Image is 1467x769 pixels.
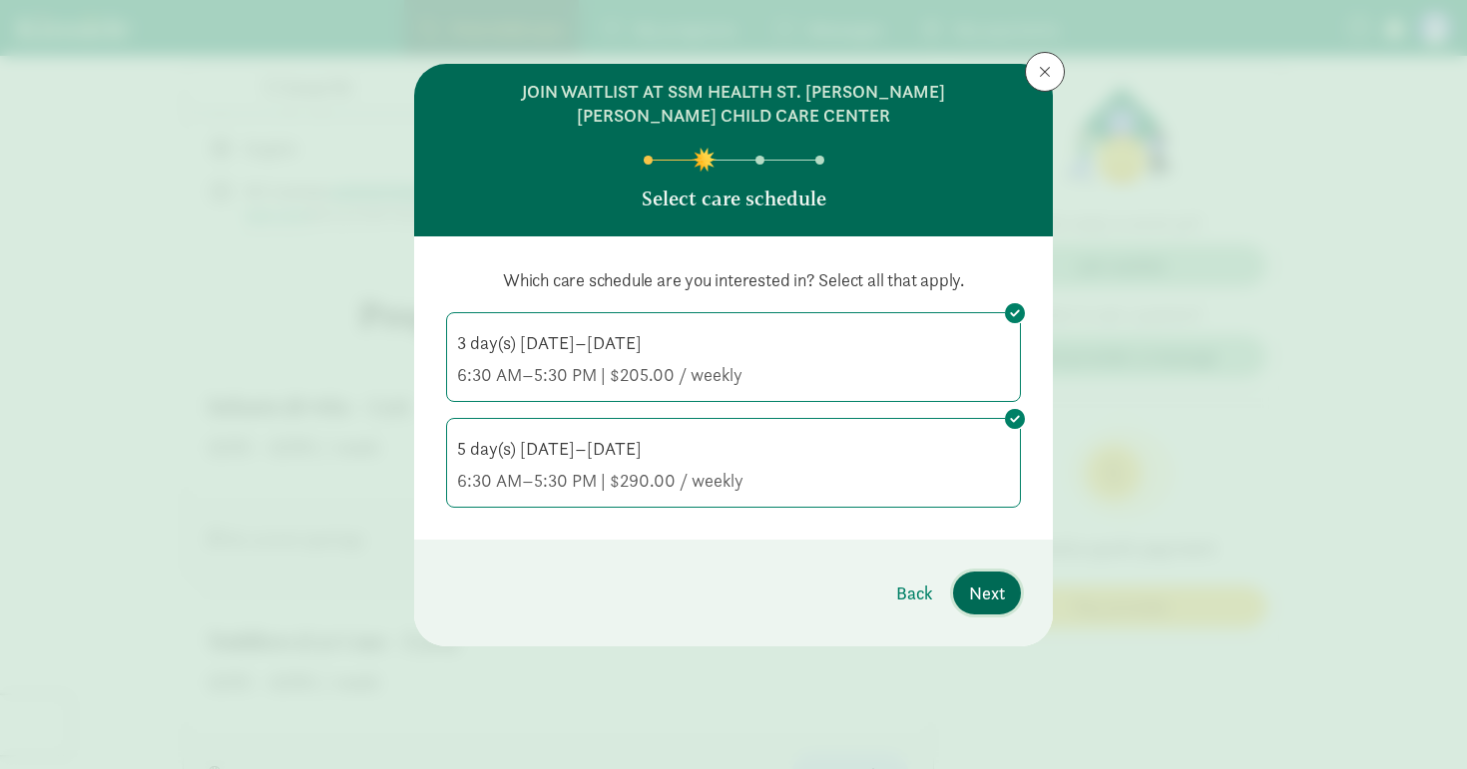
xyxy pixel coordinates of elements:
[969,579,1005,606] span: Next
[457,331,1010,355] div: 3 day(s) [DATE]–[DATE]
[457,469,1010,493] div: 6:30 AM–5:30 PM | $290.00 / weekly
[953,572,1021,614] button: Next
[459,80,1008,128] h6: join waitlist at SSM Health St. [PERSON_NAME] [PERSON_NAME] Child Care Center
[880,572,949,614] button: Back
[896,579,933,606] span: Back
[446,268,1021,292] p: Which care schedule are you interested in? Select all that apply.
[457,363,1010,387] div: 6:30 AM–5:30 PM | $205.00 / weekly
[457,437,1010,461] div: 5 day(s) [DATE]–[DATE]
[642,185,826,212] p: Select care schedule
